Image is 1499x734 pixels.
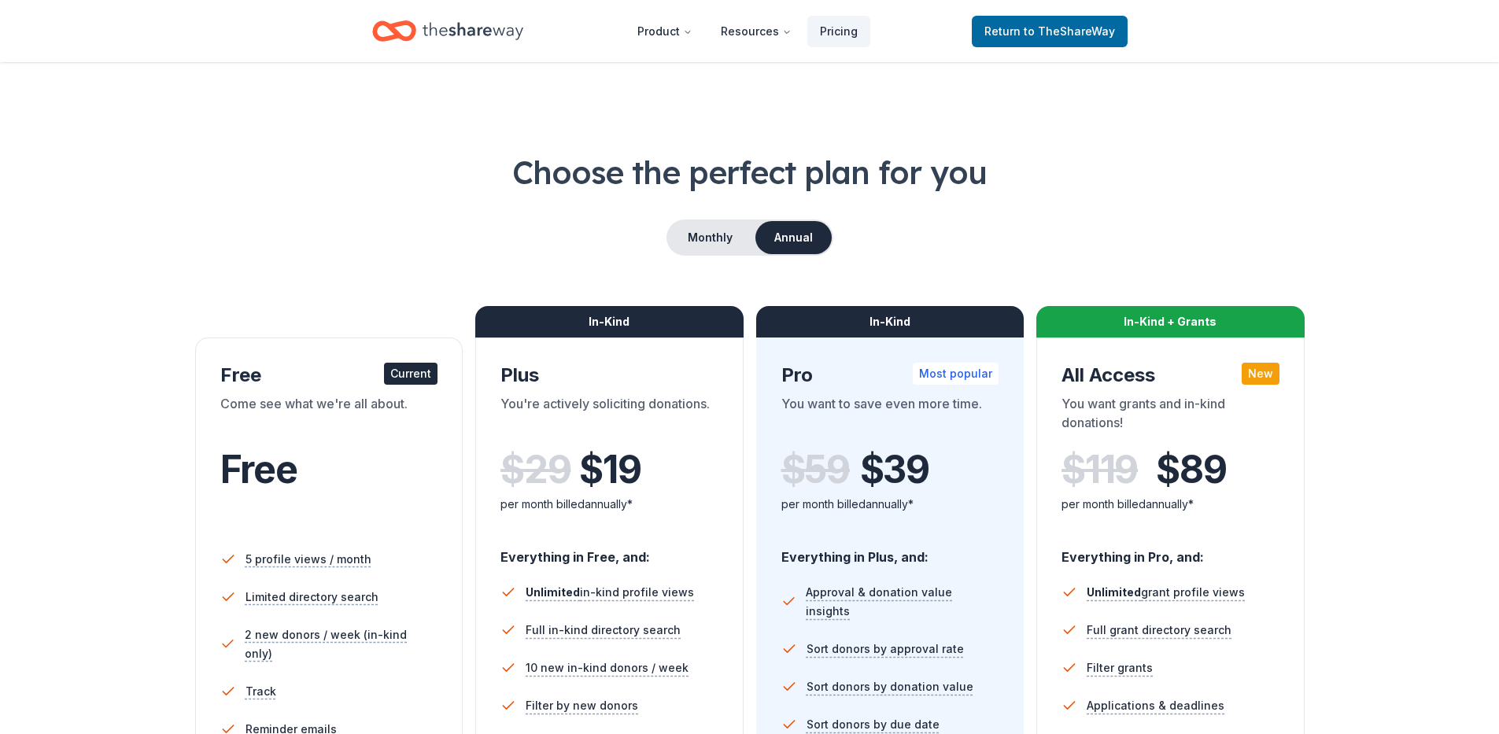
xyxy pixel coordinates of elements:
span: $ 19 [579,448,641,492]
button: Product [625,16,705,47]
div: Plus [500,363,718,388]
div: New [1242,363,1279,385]
div: You want to save even more time. [781,394,999,438]
div: In-Kind [756,306,1025,337]
div: Everything in Pro, and: [1061,534,1279,567]
div: Everything in Free, and: [500,534,718,567]
span: to TheShareWay [1024,24,1115,38]
span: Sort donors by due date [807,715,940,734]
span: Free [220,446,297,492]
div: Pro [781,363,999,388]
span: Approval & donation value insights [806,583,999,621]
button: Monthly [668,221,752,254]
button: Resources [708,16,804,47]
span: $ 89 [1156,448,1226,492]
div: Most popular [913,363,999,385]
span: grant profile views [1087,585,1245,599]
span: Sort donors by approval rate [807,640,964,658]
div: Come see what we're all about. [220,394,438,438]
div: Everything in Plus, and: [781,534,999,567]
a: Home [372,13,523,50]
span: Full grant directory search [1087,621,1231,640]
div: You want grants and in-kind donations! [1061,394,1279,438]
span: Limited directory search [246,588,378,607]
span: Unlimited [1087,585,1141,599]
nav: Main [625,13,870,50]
div: In-Kind + Grants [1036,306,1305,337]
span: Sort donors by donation value [807,677,973,696]
span: Unlimited [526,585,580,599]
div: In-Kind [475,306,744,337]
div: per month billed annually* [1061,495,1279,514]
div: per month billed annually* [500,495,718,514]
span: Full in-kind directory search [526,621,681,640]
span: 5 profile views / month [246,550,371,569]
span: Track [246,682,276,701]
a: Returnto TheShareWay [972,16,1128,47]
div: All Access [1061,363,1279,388]
span: $ 39 [860,448,929,492]
div: Free [220,363,438,388]
button: Annual [755,221,832,254]
span: Filter by new donors [526,696,638,715]
span: 2 new donors / week (in-kind only) [245,625,438,663]
span: 10 new in-kind donors / week [526,658,689,677]
div: You're actively soliciting donations. [500,394,718,438]
a: Pricing [807,16,870,47]
div: Current [384,363,438,385]
h1: Choose the perfect plan for you [63,150,1436,194]
div: per month billed annually* [781,495,999,514]
span: in-kind profile views [526,585,694,599]
span: Return [984,22,1115,41]
span: Applications & deadlines [1087,696,1224,715]
span: Filter grants [1087,658,1153,677]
